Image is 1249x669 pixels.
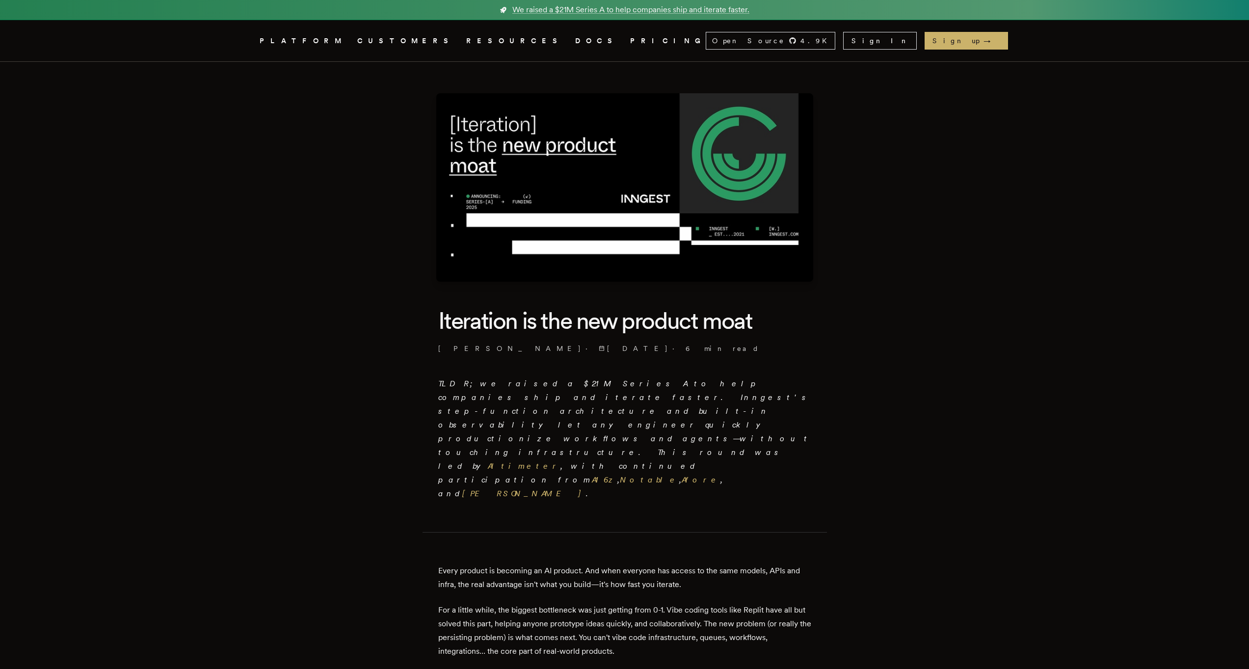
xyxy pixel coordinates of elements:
[438,344,582,353] a: [PERSON_NAME]
[800,36,833,46] span: 4.9 K
[630,35,706,47] a: PRICING
[575,35,618,47] a: DOCS
[488,461,560,471] a: Altimeter
[436,93,813,282] img: Featured image for Iteration is the new product moat blog post
[260,35,345,47] button: PLATFORM
[466,35,563,47] button: RESOURCES
[438,379,811,498] em: TLDR; we raised a $21M Series A to help companies ship and iterate faster. Inngest's step-functio...
[232,20,1017,61] nav: Global
[925,32,1008,50] a: Sign up
[592,475,617,484] a: A16z
[843,32,917,50] a: Sign In
[462,489,586,498] a: [PERSON_NAME]
[620,475,679,484] a: Notable
[438,603,811,658] p: For a little while, the biggest bottleneck was just getting from 0-1. Vibe coding tools like Repl...
[682,475,720,484] a: Afore
[599,344,668,353] span: [DATE]
[512,4,749,16] span: We raised a $21M Series A to help companies ship and iterate faster.
[438,564,811,591] p: Every product is becoming an AI product. And when everyone has access to the same models, APIs an...
[983,36,1000,46] span: →
[712,36,785,46] span: Open Source
[686,344,759,353] span: 6 min read
[438,344,811,353] p: · ·
[438,305,811,336] h1: Iteration is the new product moat
[357,35,454,47] a: CUSTOMERS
